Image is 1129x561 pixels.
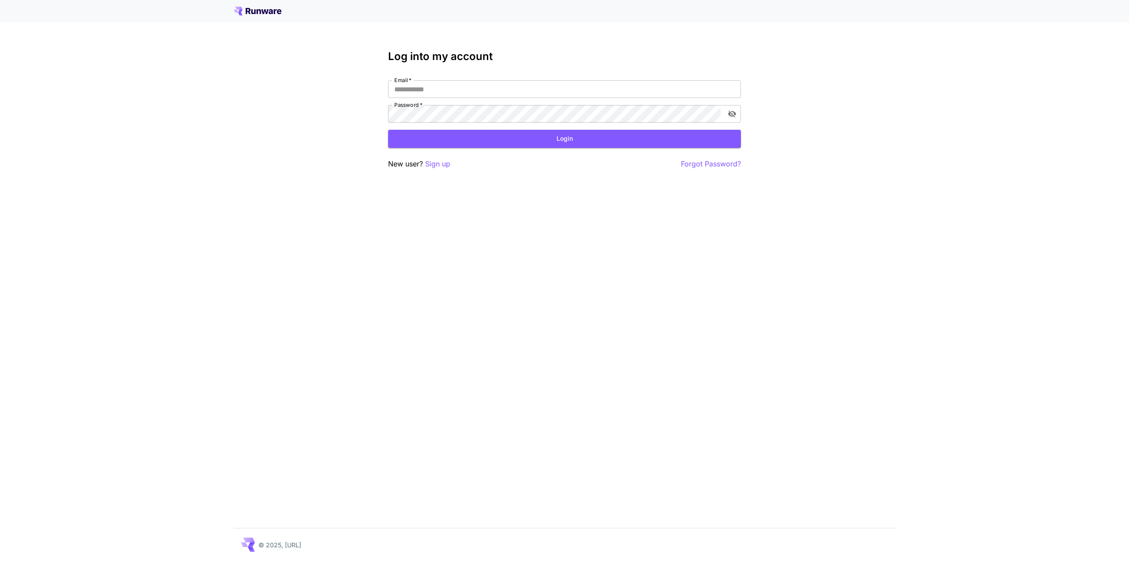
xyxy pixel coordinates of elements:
[258,540,301,550] p: © 2025, [URL]
[394,76,411,84] label: Email
[724,106,740,122] button: toggle password visibility
[388,50,741,63] h3: Log into my account
[681,158,741,169] button: Forgot Password?
[394,101,422,109] label: Password
[388,158,450,169] p: New user?
[425,158,450,169] button: Sign up
[388,130,741,148] button: Login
